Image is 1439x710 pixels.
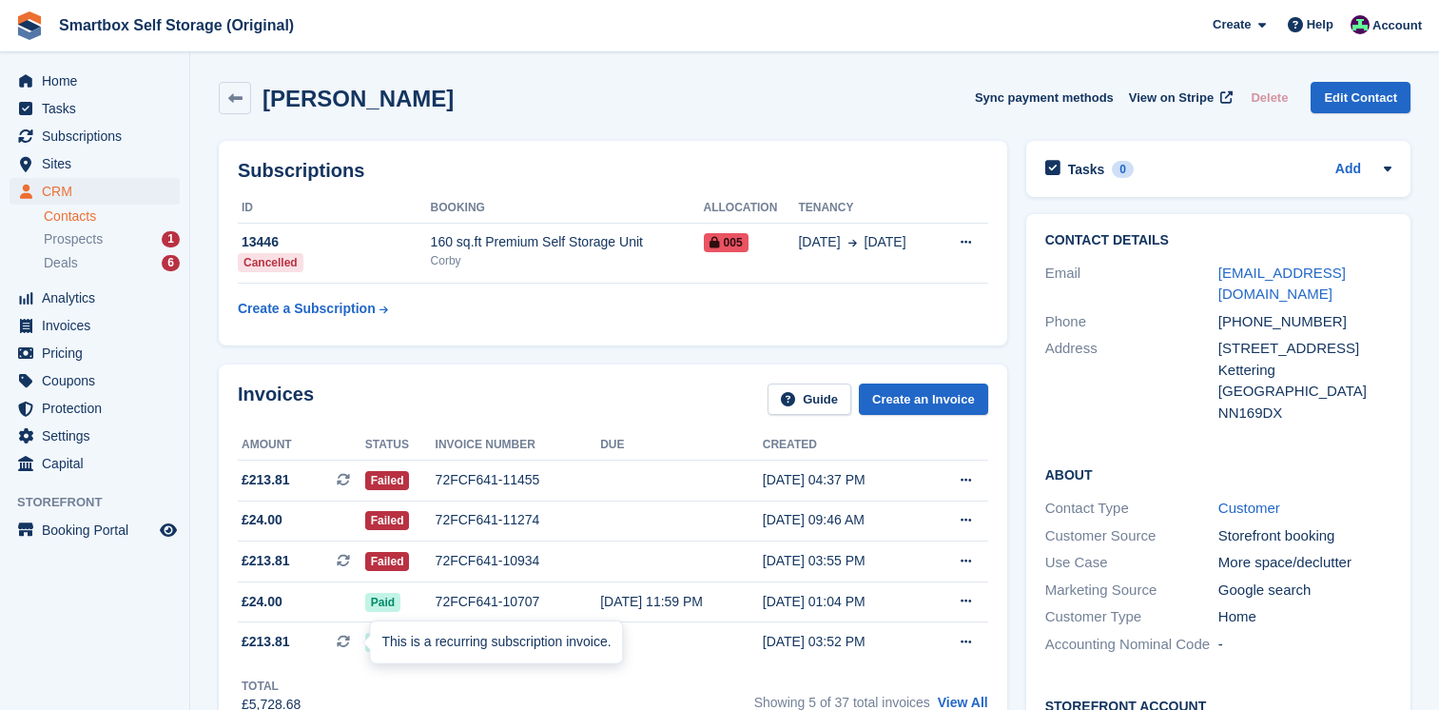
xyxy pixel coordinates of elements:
[1045,338,1218,424] div: Address
[1045,311,1218,333] div: Phone
[42,312,156,339] span: Invoices
[10,68,180,94] a: menu
[365,511,410,530] span: Failed
[798,232,840,252] span: [DATE]
[1218,403,1391,424] div: NN169DX
[242,470,290,490] span: £213.81
[1045,464,1391,483] h2: About
[44,254,78,272] span: Deals
[10,312,180,339] a: menu
[431,232,704,252] div: 160 sq.ft Premium Self Storage Unit
[17,493,189,512] span: Storefront
[1213,15,1251,34] span: Create
[975,82,1114,113] button: Sync payment methods
[42,517,156,543] span: Booking Portal
[1243,82,1295,113] button: Delete
[44,253,180,273] a: Deals 6
[436,430,601,461] th: Invoice number
[10,517,180,543] a: menu
[42,423,156,449] span: Settings
[431,252,704,269] div: Corby
[238,291,388,326] a: Create a Subscription
[10,450,180,477] a: menu
[162,255,180,271] div: 6
[1045,498,1218,520] div: Contact Type
[865,232,906,252] span: [DATE]
[42,367,156,394] span: Coupons
[1351,15,1370,34] img: Alex Selenitsas
[238,160,988,182] h2: Subscriptions
[1045,580,1218,602] div: Marketing Source
[42,123,156,149] span: Subscriptions
[1068,161,1105,178] h2: Tasks
[763,632,925,652] div: [DATE] 03:52 PM
[242,510,282,530] span: £24.00
[42,450,156,477] span: Capital
[162,231,180,247] div: 1
[44,229,180,249] a: Prospects 1
[238,193,431,224] th: ID
[10,123,180,149] a: menu
[44,230,103,248] span: Prospects
[754,695,930,710] span: Showing 5 of 37 total invoices
[1045,606,1218,628] div: Customer Type
[263,86,454,111] h2: [PERSON_NAME]
[42,395,156,422] span: Protection
[370,621,622,663] div: This is a recurring subscription invoice.
[938,695,988,710] a: View All
[1218,381,1391,403] div: [GEOGRAPHIC_DATA]
[1218,606,1391,628] div: Home
[1045,263,1218,306] div: Email
[42,95,156,122] span: Tasks
[1372,16,1422,35] span: Account
[763,470,925,490] div: [DATE] 04:37 PM
[10,95,180,122] a: menu
[365,593,400,612] span: Paid
[10,423,180,449] a: menu
[365,471,410,490] span: Failed
[798,193,936,224] th: Tenancy
[1218,525,1391,547] div: Storefront booking
[763,551,925,571] div: [DATE] 03:55 PM
[238,384,314,415] h2: Invoices
[1218,580,1391,602] div: Google search
[42,285,156,311] span: Analytics
[42,150,156,177] span: Sites
[1218,634,1391,656] div: -
[763,592,925,612] div: [DATE] 01:04 PM
[242,551,290,571] span: £213.81
[1129,89,1214,108] span: View on Stripe
[157,519,180,542] a: Preview store
[242,632,290,652] span: £213.81
[704,193,799,224] th: Allocation
[600,430,763,461] th: Due
[44,207,180,226] a: Contacts
[238,232,431,252] div: 13446
[436,470,601,490] div: 72FCF641-11455
[1335,159,1361,181] a: Add
[1045,525,1218,547] div: Customer Source
[10,150,180,177] a: menu
[10,178,180,205] a: menu
[1218,360,1391,382] div: Kettering
[1218,311,1391,333] div: [PHONE_NUMBER]
[1311,82,1410,113] a: Edit Contact
[238,253,303,272] div: Cancelled
[365,552,410,571] span: Failed
[10,340,180,366] a: menu
[42,178,156,205] span: CRM
[42,68,156,94] span: Home
[15,11,44,40] img: stora-icon-8386f47178a22dfd0bd8f6a31ec36ba5ce8667c1dd55bd0f319d3a0aa187defe.svg
[1218,338,1391,360] div: [STREET_ADDRESS]
[1045,634,1218,656] div: Accounting Nominal Code
[1218,552,1391,574] div: More space/declutter
[51,10,301,41] a: Smartbox Self Storage (Original)
[10,367,180,394] a: menu
[10,285,180,311] a: menu
[238,430,365,461] th: Amount
[1112,161,1134,178] div: 0
[763,430,925,461] th: Created
[436,592,601,612] div: 72FCF641-10707
[1121,82,1236,113] a: View on Stripe
[1045,552,1218,574] div: Use Case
